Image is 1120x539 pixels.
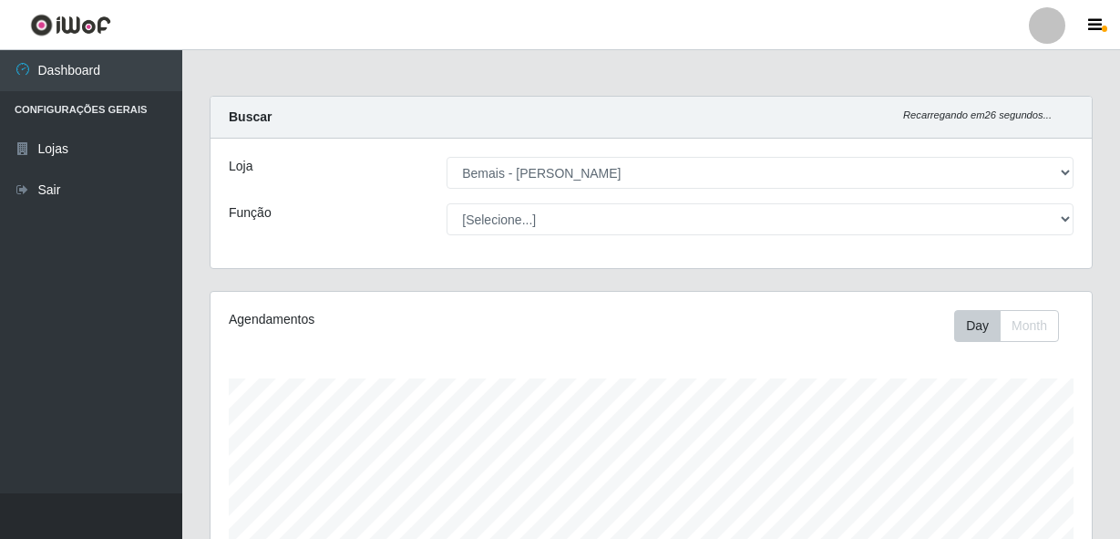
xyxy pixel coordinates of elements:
[954,310,1001,342] button: Day
[229,203,272,223] label: Função
[1000,310,1059,342] button: Month
[229,109,272,124] strong: Buscar
[229,310,565,329] div: Agendamentos
[954,310,1059,342] div: First group
[30,14,111,36] img: CoreUI Logo
[229,157,252,176] label: Loja
[954,310,1074,342] div: Toolbar with button groups
[903,109,1052,120] i: Recarregando em 26 segundos...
